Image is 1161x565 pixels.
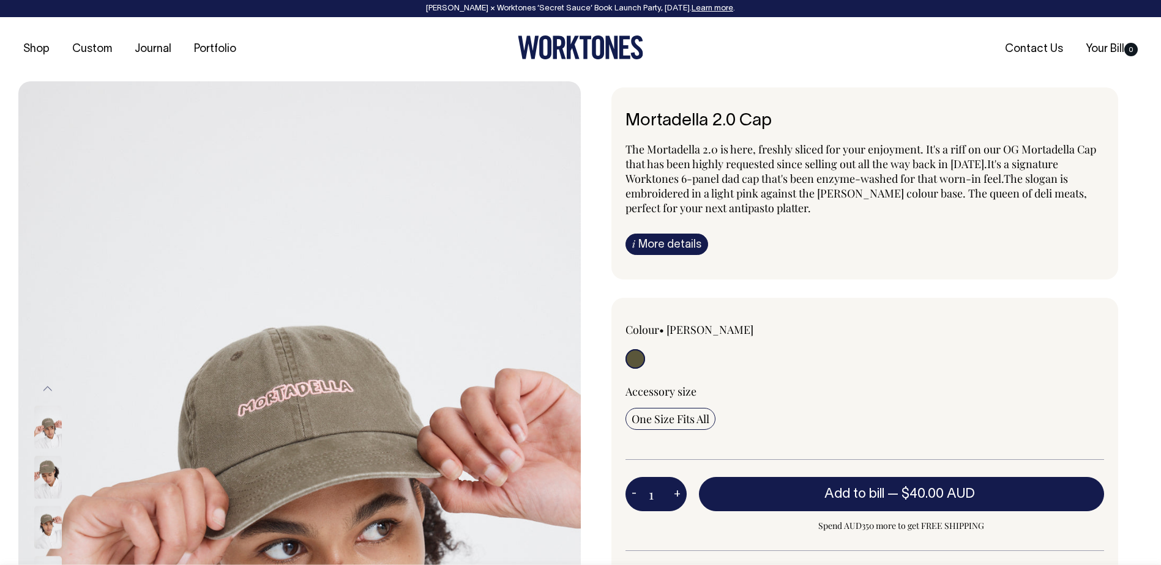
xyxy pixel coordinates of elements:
[625,234,708,255] a: iMore details
[692,5,733,12] a: Learn more
[625,157,1087,215] span: It's a signature Worktones 6-panel dad cap that's been enzyme-washed for that worn-in feel. The s...
[67,39,117,59] a: Custom
[902,488,975,500] span: $40.00 AUD
[625,142,1105,215] p: The Mortadella 2.0 is here, freshly sliced for your enjoyment. It's a riff on our OG Mortadella C...
[34,506,62,549] img: moss
[824,488,884,500] span: Add to bill
[625,112,1105,131] h1: Mortadella 2.0 Cap
[625,322,817,337] div: Colour
[625,408,715,430] input: One Size Fits All
[12,4,1149,13] div: [PERSON_NAME] × Worktones ‘Secret Sauce’ Book Launch Party, [DATE]. .
[1081,39,1143,59] a: Your Bill0
[699,477,1105,511] button: Add to bill —$40.00 AUD
[34,406,62,449] img: moss
[632,412,709,426] span: One Size Fits All
[34,456,62,499] img: moss
[39,375,57,402] button: Previous
[625,384,1105,399] div: Accessory size
[189,39,241,59] a: Portfolio
[625,482,643,506] button: -
[1124,43,1138,56] span: 0
[668,482,687,506] button: +
[666,322,753,337] label: [PERSON_NAME]
[699,519,1105,533] span: Spend AUD350 more to get FREE SHIPPING
[18,39,54,59] a: Shop
[659,322,664,337] span: •
[632,237,635,250] span: i
[887,488,978,500] span: —
[1000,39,1068,59] a: Contact Us
[130,39,176,59] a: Journal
